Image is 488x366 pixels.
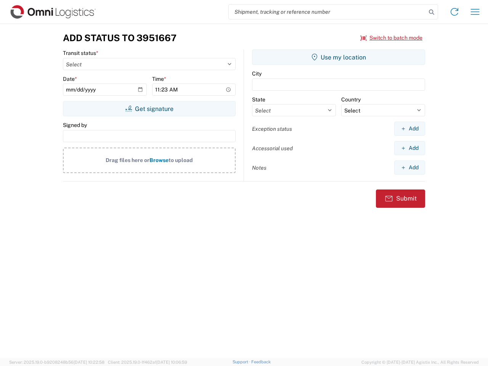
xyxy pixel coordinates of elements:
[394,122,425,136] button: Add
[63,50,98,56] label: Transit status
[252,164,266,171] label: Notes
[361,359,479,366] span: Copyright © [DATE]-[DATE] Agistix Inc., All Rights Reserved
[233,360,252,364] a: Support
[341,96,361,103] label: Country
[74,360,104,364] span: [DATE] 10:22:58
[376,189,425,208] button: Submit
[63,101,236,116] button: Get signature
[229,5,426,19] input: Shipment, tracking or reference number
[63,75,77,82] label: Date
[252,50,425,65] button: Use my location
[394,161,425,175] button: Add
[156,360,187,364] span: [DATE] 10:06:59
[252,145,293,152] label: Accessorial used
[63,32,177,43] h3: Add Status to 3951667
[63,122,87,128] label: Signed by
[394,141,425,155] button: Add
[108,360,187,364] span: Client: 2025.19.0-1f462a1
[252,96,265,103] label: State
[360,32,422,44] button: Switch to batch mode
[169,157,193,163] span: to upload
[106,157,149,163] span: Drag files here or
[251,360,271,364] a: Feedback
[252,125,292,132] label: Exception status
[252,70,262,77] label: City
[9,360,104,364] span: Server: 2025.19.0-b9208248b56
[152,75,166,82] label: Time
[149,157,169,163] span: Browse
